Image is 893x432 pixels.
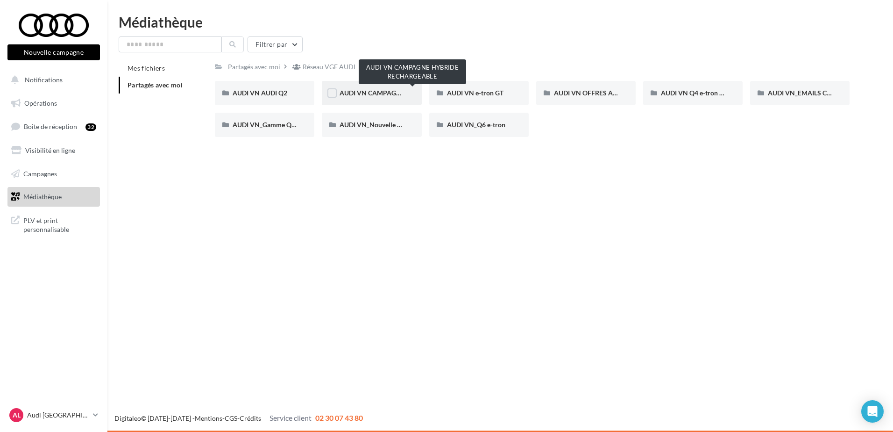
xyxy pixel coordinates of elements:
[25,76,63,84] span: Notifications
[119,15,882,29] div: Médiathèque
[554,89,682,97] span: AUDI VN OFFRES A1/Q2 - 10 au 31 octobre
[6,116,102,137] a: Boîte de réception32
[661,89,748,97] span: AUDI VN Q4 e-tron sans offre
[359,59,466,84] div: AUDI VN CAMPAGNE HYBRIDE RECHARGEABLE
[114,414,363,422] span: © [DATE]-[DATE] - - -
[240,414,261,422] a: Crédits
[23,193,62,201] span: Médiathèque
[25,146,75,154] span: Visibilité en ligne
[128,64,165,72] span: Mes fichiers
[6,141,102,160] a: Visibilité en ligne
[303,62,355,72] div: Réseau VGF AUDI
[85,123,96,131] div: 32
[23,169,57,177] span: Campagnes
[269,413,312,422] span: Service client
[225,414,237,422] a: CGS
[340,89,486,97] span: AUDI VN CAMPAGNE HYBRIDE RECHARGEABLE
[128,81,183,89] span: Partagés avec moi
[195,414,222,422] a: Mentions
[24,99,57,107] span: Opérations
[233,121,315,129] span: AUDI VN_Gamme Q8 e-tron
[114,414,141,422] a: Digitaleo
[6,94,102,113] a: Opérations
[6,164,102,184] a: Campagnes
[23,214,96,234] span: PLV et print personnalisable
[233,89,287,97] span: AUDI VN AUDI Q2
[6,70,98,90] button: Notifications
[447,121,505,129] span: AUDI VN_Q6 e-tron
[768,89,866,97] span: AUDI VN_EMAILS COMMANDES
[315,413,363,422] span: 02 30 07 43 80
[27,410,89,420] p: Audi [GEOGRAPHIC_DATA]
[6,210,102,238] a: PLV et print personnalisable
[447,89,503,97] span: AUDI VN e-tron GT
[24,122,77,130] span: Boîte de réception
[861,400,884,423] div: Open Intercom Messenger
[228,62,280,72] div: Partagés avec moi
[6,187,102,207] a: Médiathèque
[340,121,425,129] span: AUDI VN_Nouvelle A6 e-tron
[7,406,100,424] a: AL Audi [GEOGRAPHIC_DATA]
[7,44,100,60] button: Nouvelle campagne
[13,410,21,420] span: AL
[248,36,303,52] button: Filtrer par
